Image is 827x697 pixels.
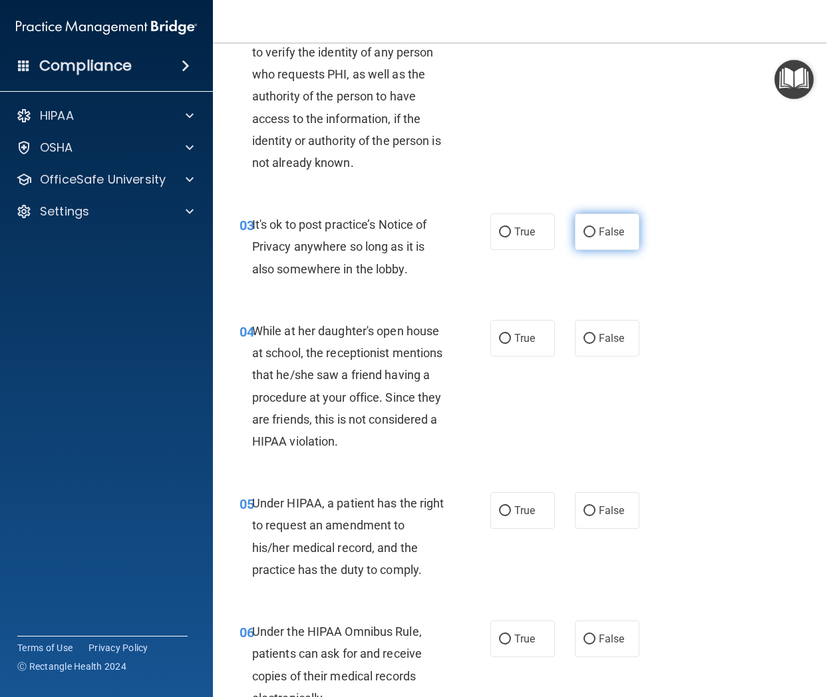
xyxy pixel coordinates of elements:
span: 03 [240,217,254,233]
input: True [499,334,511,344]
span: 05 [240,496,254,512]
span: It's ok to post practice’s Notice of Privacy anywhere so long as it is also somewhere in the lobby. [252,217,427,275]
span: 06 [240,625,254,640]
input: True [499,634,511,644]
a: OSHA [16,140,194,156]
span: False [599,504,625,517]
button: Open Resource Center [774,60,814,99]
a: HIPAA [16,108,194,124]
input: False [583,634,595,644]
a: Settings [16,204,194,219]
a: OfficeSafe University [16,172,194,188]
p: Settings [40,204,89,219]
input: False [583,506,595,516]
img: PMB logo [16,14,197,41]
p: OfficeSafe University [40,172,166,188]
span: While at her daughter's open house at school, the receptionist mentions that he/she saw a friend ... [252,324,443,448]
a: Privacy Policy [88,641,148,654]
span: 04 [240,324,254,340]
input: True [499,227,511,237]
span: False [599,332,625,345]
span: True [514,332,535,345]
h4: Compliance [39,57,132,75]
input: False [583,334,595,344]
span: Under HIPAA, a patient has the right to request an amendment to his/her medical record, and the p... [252,496,444,577]
span: False [599,225,625,238]
p: OSHA [40,140,73,156]
iframe: Drift Widget Chat Controller [597,603,811,656]
input: False [583,227,595,237]
p: HIPAA [40,108,74,124]
span: True [514,504,535,517]
span: True [514,225,535,238]
a: Terms of Use [17,641,73,654]
span: Ⓒ Rectangle Health 2024 [17,660,126,673]
input: True [499,506,511,516]
span: True [514,632,535,645]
